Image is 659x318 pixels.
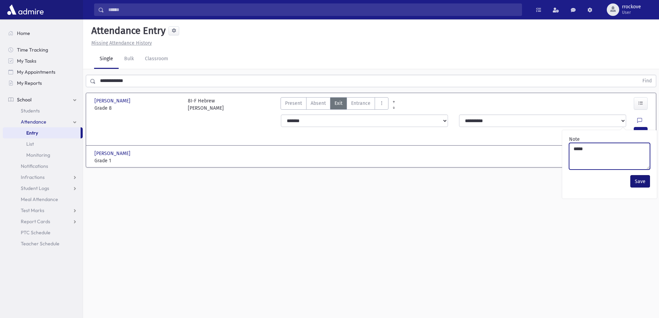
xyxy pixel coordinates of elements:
[17,30,30,36] span: Home
[3,183,83,194] a: Student Logs
[281,97,388,112] div: AttTypes
[21,185,49,191] span: Student Logs
[94,150,132,157] span: [PERSON_NAME]
[311,100,326,107] span: Absent
[21,163,48,169] span: Notifications
[17,58,36,64] span: My Tasks
[3,238,83,249] a: Teacher Schedule
[3,94,83,105] a: School
[26,130,38,136] span: Entry
[17,69,55,75] span: My Appointments
[17,97,31,103] span: School
[21,207,44,213] span: Test Marks
[3,138,83,149] a: List
[26,141,34,147] span: List
[21,108,40,114] span: Students
[17,47,48,53] span: Time Tracking
[26,152,50,158] span: Monitoring
[3,227,83,238] a: PTC Schedule
[94,157,181,164] span: Grade 1
[3,28,83,39] a: Home
[94,97,132,105] span: [PERSON_NAME]
[351,100,370,107] span: Entrance
[21,240,60,247] span: Teacher Schedule
[17,80,42,86] span: My Reports
[622,10,641,15] span: User
[6,3,45,17] img: AdmirePro
[3,66,83,78] a: My Appointments
[630,175,650,188] button: Save
[21,119,46,125] span: Attendance
[3,161,83,172] a: Notifications
[3,44,83,55] a: Time Tracking
[91,40,152,46] u: Missing Attendance History
[21,196,58,202] span: Meal Attendance
[21,218,50,225] span: Report Cards
[89,40,152,46] a: Missing Attendance History
[335,100,342,107] span: Exit
[285,100,302,107] span: Present
[94,105,181,112] span: Grade 8
[119,49,139,69] a: Bulk
[3,105,83,116] a: Students
[3,78,83,89] a: My Reports
[89,25,166,37] h5: Attendance Entry
[3,194,83,205] a: Meal Attendance
[3,205,83,216] a: Test Marks
[3,172,83,183] a: Infractions
[3,116,83,127] a: Attendance
[94,49,119,69] a: Single
[104,3,522,16] input: Search
[638,75,656,87] button: Find
[3,55,83,66] a: My Tasks
[139,49,174,69] a: Classroom
[622,4,641,10] span: rrockove
[21,229,51,236] span: PTC Schedule
[188,97,224,112] div: 8I-F Hebrew [PERSON_NAME]
[569,136,580,143] label: Note
[3,149,83,161] a: Monitoring
[3,127,81,138] a: Entry
[21,174,45,180] span: Infractions
[3,216,83,227] a: Report Cards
